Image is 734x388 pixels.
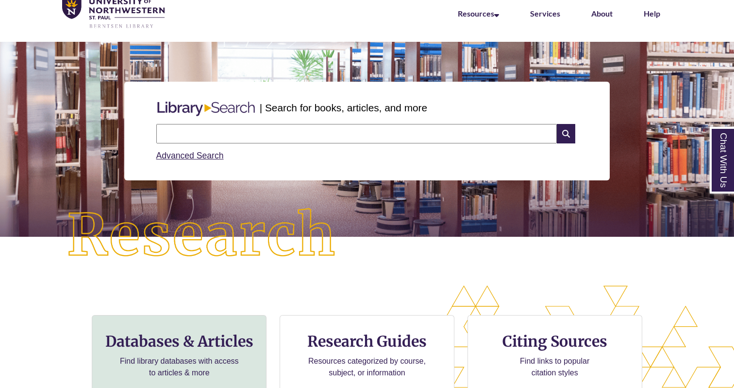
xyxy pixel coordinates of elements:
[152,98,260,120] img: Libary Search
[557,124,575,143] i: Search
[37,178,367,293] img: Research
[530,9,560,18] a: Services
[496,332,614,351] h3: Citing Sources
[458,9,499,18] a: Resources
[100,332,258,351] h3: Databases & Articles
[644,9,660,18] a: Help
[288,332,446,351] h3: Research Guides
[304,355,431,379] p: Resources categorized by course, subject, or information
[156,151,224,160] a: Advanced Search
[507,355,602,379] p: Find links to popular citation styles
[260,100,427,115] p: | Search for books, articles, and more
[591,9,613,18] a: About
[116,355,243,379] p: Find library databases with access to articles & more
